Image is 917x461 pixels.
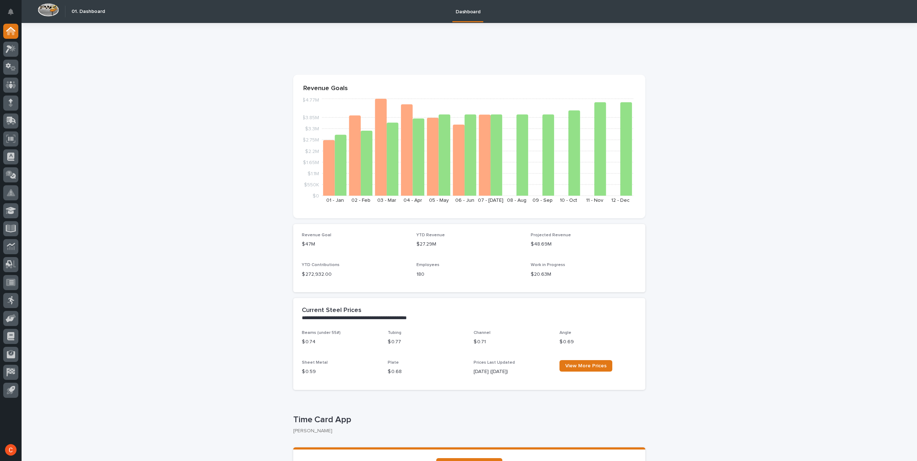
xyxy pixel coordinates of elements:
tspan: $4.77M [302,98,319,103]
p: [PERSON_NAME] [293,428,640,434]
p: $27.29M [416,241,522,248]
p: $ 0.59 [302,368,379,376]
span: Work in Progress [531,263,565,267]
span: Employees [416,263,439,267]
span: Tubing [388,331,401,335]
a: View More Prices [559,360,612,372]
text: 11 - Nov [586,198,603,203]
text: 04 - Apr [404,198,422,203]
text: 05 - May [429,198,449,203]
text: 02 - Feb [351,198,370,203]
text: 06 - Jun [455,198,474,203]
p: Revenue Goals [303,85,635,93]
span: Beams (under 55#) [302,331,341,335]
text: 03 - Mar [377,198,396,203]
p: $48.69M [531,241,637,248]
text: 12 - Dec [611,198,630,203]
h2: Current Steel Prices [302,307,361,315]
tspan: $3.85M [302,115,319,120]
tspan: $2.2M [305,149,319,154]
p: $ 0.68 [388,368,465,376]
text: 10 - Oct [560,198,577,203]
div: Notifications [9,9,18,20]
tspan: $2.75M [303,138,319,143]
text: 01 - Jan [326,198,344,203]
span: Channel [474,331,490,335]
p: $ 0.69 [559,338,637,346]
span: View More Prices [565,363,607,368]
p: $47M [302,241,408,248]
text: 08 - Aug [507,198,526,203]
button: users-avatar [3,442,18,457]
p: [DATE] ([DATE]) [474,368,551,376]
span: Projected Revenue [531,233,571,237]
p: $ 0.74 [302,338,379,346]
p: $ 272,932.00 [302,271,408,278]
p: $ 0.71 [474,338,551,346]
text: 07 - [DATE] [478,198,503,203]
p: $20.63M [531,271,637,278]
tspan: $1.1M [308,171,319,176]
tspan: $0 [313,194,319,199]
span: Plate [388,360,399,365]
span: Sheet Metal [302,360,328,365]
span: Prices Last Updated [474,360,515,365]
tspan: $3.3M [305,126,319,131]
span: Angle [559,331,571,335]
span: Revenue Goal [302,233,331,237]
button: Notifications [3,4,18,19]
tspan: $550K [304,182,319,187]
span: YTD Contributions [302,263,340,267]
h2: 01. Dashboard [72,9,105,15]
p: Time Card App [293,415,642,425]
p: $ 0.77 [388,338,465,346]
text: 09 - Sep [533,198,553,203]
tspan: $1.65M [303,160,319,165]
img: Workspace Logo [38,3,59,17]
p: 180 [416,271,522,278]
span: YTD Revenue [416,233,445,237]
